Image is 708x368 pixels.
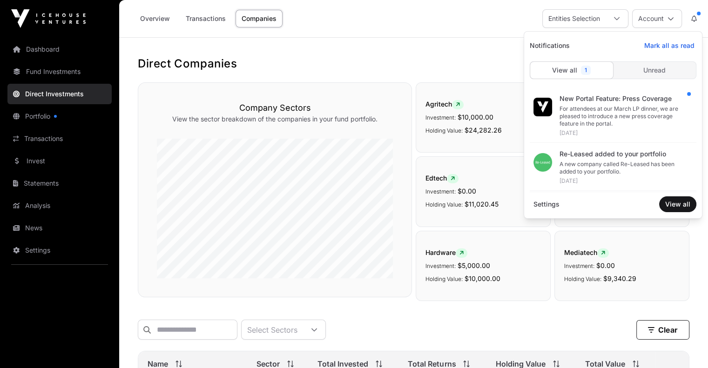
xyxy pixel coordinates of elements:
[564,262,594,269] span: Investment:
[7,61,112,82] a: Fund Investments
[458,187,476,195] span: $0.00
[458,261,490,269] span: $5,000.00
[236,10,283,27] a: Companies
[543,10,606,27] div: Entities Selection
[526,37,573,54] span: Notifications
[560,129,689,137] div: [DATE]
[425,127,463,134] span: Holding Value:
[560,149,689,159] div: Re-Leased added to your portfolio
[639,38,700,53] button: Mark all as read
[530,196,563,213] a: Settings
[636,320,689,340] button: Clear
[465,126,502,134] span: $24,282.26
[180,10,232,27] a: Transactions
[7,128,112,149] a: Transactions
[560,94,689,103] div: New Portal Feature: Press Coverage
[465,274,500,282] span: $10,000.00
[632,9,682,28] button: Account
[530,144,696,191] a: Re-Leased added to your portfolioA new company called Re-Leased has been added to your portfolio....
[560,177,689,185] div: [DATE]
[7,173,112,194] a: Statements
[7,151,112,171] a: Invest
[533,153,552,172] img: download.png
[596,261,615,269] span: $0.00
[425,188,456,195] span: Investment:
[661,323,708,368] iframe: Chat Widget
[7,106,112,127] a: Portfolio
[7,39,112,60] a: Dashboard
[537,101,548,113] img: iv-small-logo.svg
[425,248,541,258] span: Hardware
[7,218,112,238] a: News
[643,66,666,75] span: Unread
[7,240,112,261] a: Settings
[134,10,176,27] a: Overview
[425,275,463,282] span: Holding Value:
[530,88,696,143] a: New Portal Feature: Press CoverageFor attendees at our March LP dinner, we are pleased to introdu...
[425,262,456,269] span: Investment:
[465,200,499,208] span: $11,020.45
[11,9,86,28] img: Icehouse Ventures Logo
[659,196,696,212] button: View all
[157,114,393,124] p: View the sector breakdown of the companies in your fund portfolio.
[564,275,601,282] span: Holding Value:
[425,100,541,109] span: Agritech
[138,56,689,71] h1: Direct Companies
[458,113,493,121] span: $10,000.00
[7,84,112,104] a: Direct Investments
[242,320,303,339] div: Select Sectors
[7,195,112,216] a: Analysis
[603,274,636,282] span: $9,340.29
[564,248,680,258] span: Mediatech
[560,105,689,127] div: For attendees at our March LP dinner, we are pleased to introduce a new press coverage feature in...
[425,174,541,183] span: Edtech
[560,161,689,175] div: A new company called Re-Leased has been added to your portfolio.
[665,200,690,209] span: View all
[644,41,695,50] span: Mark all as read
[157,101,393,114] h3: Company Sectors
[425,201,463,208] span: Holding Value:
[425,114,456,121] span: Investment:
